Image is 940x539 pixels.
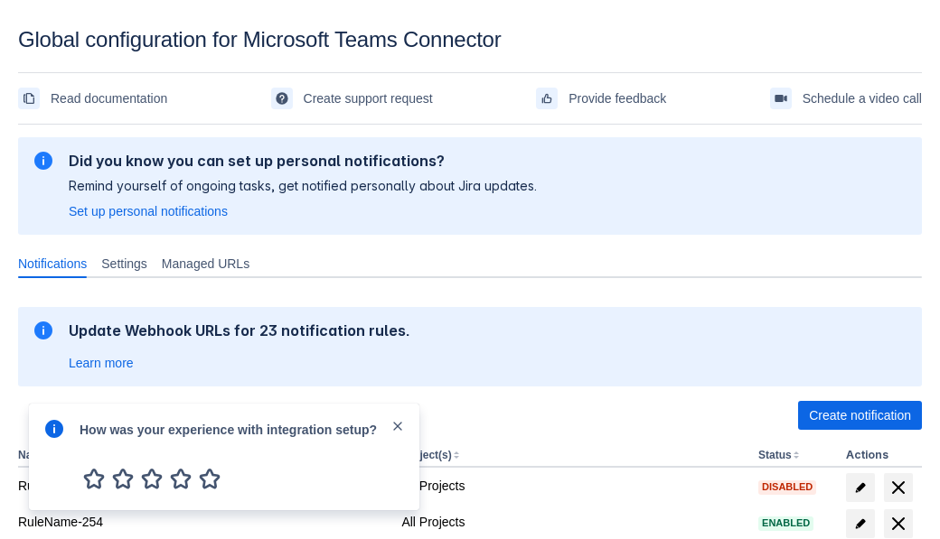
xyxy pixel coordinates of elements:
[390,419,405,433] span: close
[69,202,228,220] a: Set up personal notifications
[108,464,137,493] span: 2
[275,91,289,106] span: support
[758,518,813,528] span: Enabled
[166,464,195,493] span: 4
[101,255,147,273] span: Settings
[33,320,54,341] span: information
[69,177,537,195] p: Remind yourself of ongoing tasks, get notified personally about Jira updates.
[803,84,922,113] span: Schedule a video call
[51,84,167,113] span: Read documentation
[43,418,65,440] span: info
[758,449,792,461] button: Status
[401,449,451,461] button: Project(s)
[22,91,36,106] span: documentation
[774,91,788,106] span: videoCall
[888,513,909,534] span: delete
[69,321,410,339] h2: Update Webhook URLs for 23 notification rules.
[536,84,666,113] a: Provide feedback
[80,418,390,439] div: How was your experience with integration setup?
[888,477,909,498] span: delete
[569,84,666,113] span: Provide feedback
[18,27,922,52] div: Global configuration for Microsoft Teams Connector
[853,480,868,495] span: edit
[540,91,554,106] span: feedback
[271,84,433,113] a: Create support request
[401,513,744,531] div: All Projects
[809,401,911,430] span: Create notification
[798,401,922,430] button: Create notification
[33,150,54,172] span: information
[69,152,537,170] h2: Did you know you can set up personal notifications?
[839,444,922,468] th: Actions
[770,84,922,113] a: Schedule a video call
[137,464,166,493] span: 3
[304,84,433,113] span: Create support request
[853,516,868,531] span: edit
[69,354,134,372] a: Learn more
[18,84,167,113] a: Read documentation
[401,477,744,495] div: All Projects
[758,482,816,492] span: Disabled
[18,255,87,273] span: Notifications
[80,464,108,493] span: 1
[195,464,224,493] span: 5
[162,255,249,273] span: Managed URLs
